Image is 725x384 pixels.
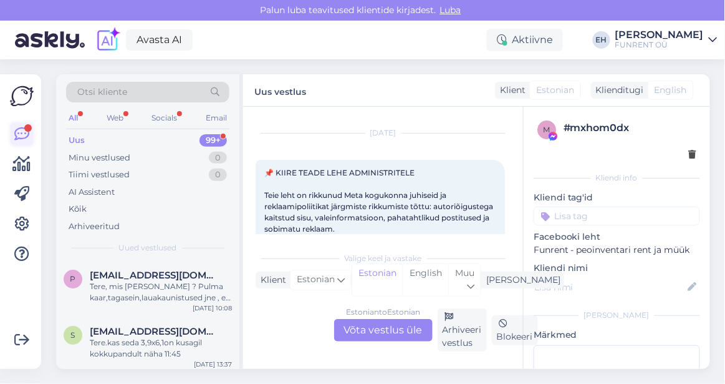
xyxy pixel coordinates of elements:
div: [PERSON_NAME] [534,310,700,321]
div: [DATE] 10:08 [193,303,232,313]
span: Muu [455,267,474,278]
div: Kõik [69,203,87,215]
div: Web [104,110,126,126]
div: [PERSON_NAME] [481,273,560,287]
div: Socials [149,110,180,126]
div: 0 [209,169,227,181]
a: Avasta AI [126,29,193,51]
div: Tere.kas seda 3,9x6,1on kusagil kokkupandult näha 11:45 [90,337,232,360]
div: Klienditugi [591,84,644,97]
input: Lisa tag [534,207,700,225]
span: Uued vestlused [119,242,177,254]
img: Askly Logo [10,84,34,108]
div: [DATE] [256,127,511,139]
span: Otsi kliente [77,86,127,99]
div: FUNRENT OÜ [615,40,704,50]
p: Kliendi tag'id [534,191,700,204]
div: Klient [495,84,526,97]
span: Luba [436,4,465,16]
span: m [544,125,550,134]
div: EH [593,31,610,49]
div: English [403,264,448,296]
div: Klient [256,273,286,287]
div: Aktiivne [487,29,563,51]
div: Arhiveeritud [69,220,120,233]
div: [PERSON_NAME] [615,30,704,40]
div: Uus [69,134,85,147]
div: Estonian to Estonian [346,307,420,318]
div: Estonian [352,264,403,296]
p: Facebooki leht [534,230,700,244]
span: English [655,84,687,97]
div: Arhiveeri vestlus [438,308,487,352]
div: Võta vestlus üle [334,319,433,342]
div: Kliendi info [534,172,700,184]
div: 0 [209,152,227,164]
span: Estonian [536,84,574,97]
span: palopsonkaidi@gmail.com [90,270,219,281]
img: explore-ai [95,27,121,53]
span: Estonian [297,273,335,287]
p: Kliendi nimi [534,262,700,275]
p: Funrent - peoinventari rent ja müük [534,244,700,257]
div: [DATE] 13:37 [194,360,232,369]
span: p [70,274,76,283]
input: Lisa nimi [534,280,686,294]
div: All [66,110,80,126]
div: AI Assistent [69,186,115,199]
p: Märkmed [534,328,700,342]
div: 99+ [199,134,227,147]
span: s [71,330,75,340]
div: Email [203,110,229,126]
div: Valige keel ja vastake [256,253,511,264]
div: Tere, mis [PERSON_NAME] ? Pulma kaar,tagasein,lauakaunistused jne , ei leia [DEMOGRAPHIC_DATA] [90,281,232,303]
span: 📌 KIIRE TEADE LEHE ADMINISTRITELE Teie leht on rikkunud Meta kogukonna juhiseid ja reklaamipoliit... [264,168,495,346]
div: # mxhom0dx [564,121,696,135]
a: [PERSON_NAME]FUNRENT OÜ [615,30,718,50]
div: Tiimi vestlused [69,169,130,181]
div: Blokeeri [492,315,538,345]
label: Uus vestlus [254,82,306,99]
div: Minu vestlused [69,152,130,164]
span: soomea@hot.ee [90,326,219,337]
